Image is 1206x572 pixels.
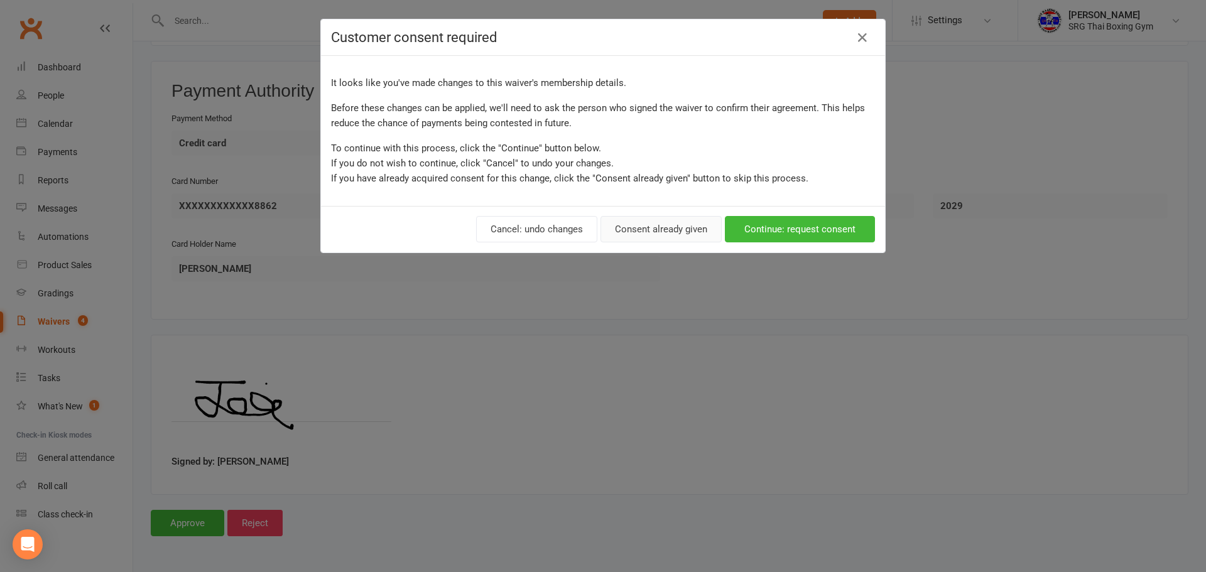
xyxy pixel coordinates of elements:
span: Customer consent required [331,30,497,45]
button: Continue: request consent [725,216,875,242]
button: Consent already given [600,216,722,242]
span: If you have already acquired consent for this change, click the "Consent already given" button to... [331,173,808,184]
p: To continue with this process, click the "Continue" button below. If you do not wish to continue,... [331,141,875,186]
p: Before these changes can be applied, we'll need to ask the person who signed the waiver to confir... [331,100,875,131]
button: Cancel: undo changes [476,216,597,242]
p: It looks like you've made changes to this waiver's membership details. [331,75,875,90]
button: Close [852,28,872,48]
div: Open Intercom Messenger [13,529,43,559]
